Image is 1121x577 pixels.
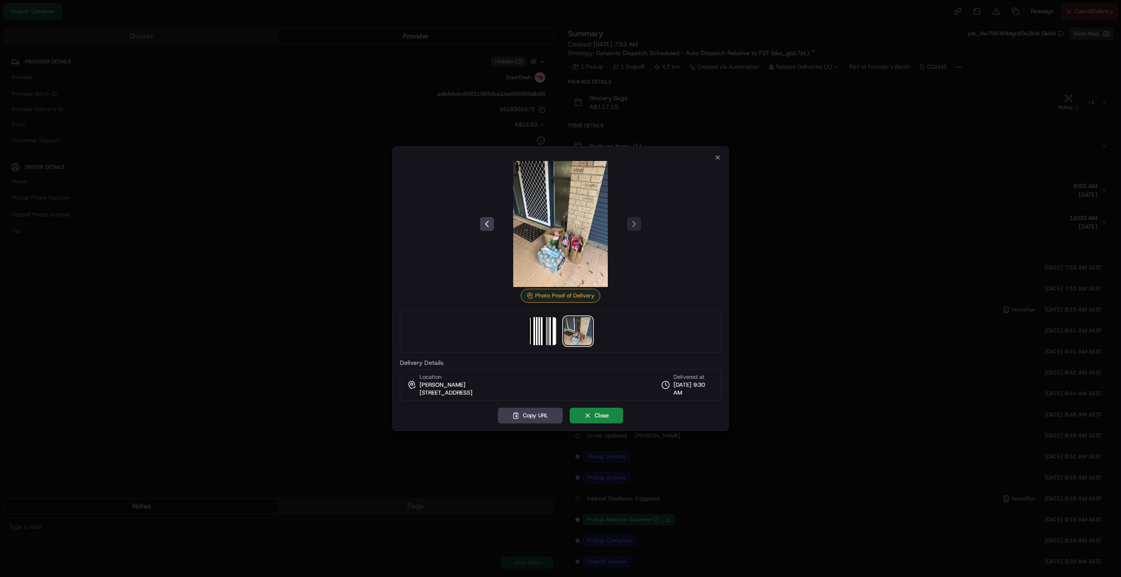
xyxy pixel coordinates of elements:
span: Location [419,373,441,381]
button: Copy URL [498,408,563,423]
img: barcode_scan_on_pickup image [529,317,557,345]
span: [PERSON_NAME] [419,381,465,389]
label: Delivery Details [400,360,721,366]
span: [DATE] 9:30 AM [673,381,714,397]
div: Photo Proof of Delivery [521,289,600,303]
button: Close [570,408,623,423]
span: Delivered at [673,373,714,381]
img: photo_proof_of_delivery image [497,161,624,287]
span: [STREET_ADDRESS] [419,389,472,397]
img: photo_proof_of_delivery image [564,317,592,345]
